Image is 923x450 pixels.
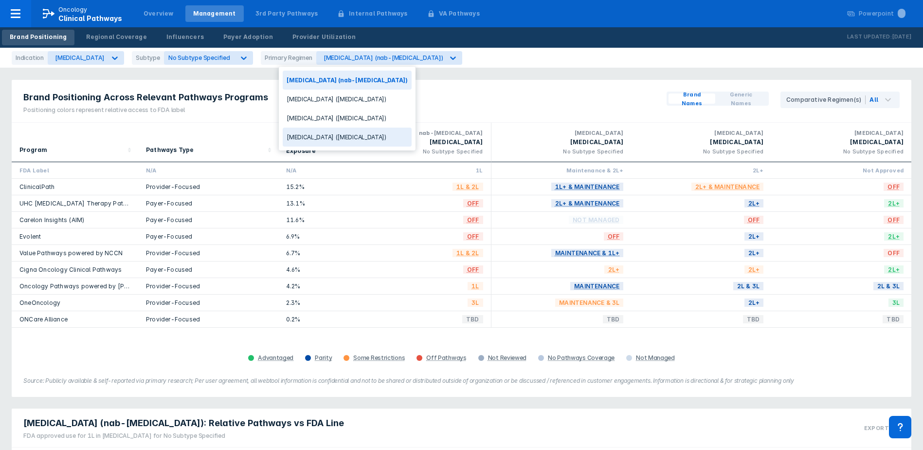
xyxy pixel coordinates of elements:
[19,233,41,240] a: Evolent
[286,265,344,274] div: 4.6%
[223,33,273,41] div: Payer Adoption
[499,147,624,156] div: No Subtype Specified
[146,145,194,155] div: Pathways Type
[639,147,763,156] div: No Subtype Specified
[639,166,763,174] div: 2L+
[286,199,344,207] div: 13.1%
[146,265,271,274] div: Payer-Focused
[23,92,268,103] span: Brand Positioning Across Relevant Pathways Programs
[733,281,763,292] span: 2L & 3L
[10,33,67,41] div: Brand Positioning
[636,354,675,362] div: Not Managed
[884,231,904,242] span: 2L+
[892,32,911,42] p: [DATE]
[715,94,767,104] button: Generic Names
[744,198,764,209] span: 2L+
[719,90,763,108] span: Generic Names
[359,166,483,174] div: 1L
[286,166,344,174] div: N/A
[23,431,344,440] div: FDA approved use for 1L in [MEDICAL_DATA] for No Subtype Specified
[744,231,764,242] span: 2L+
[883,314,904,325] span: TBD
[19,316,68,323] a: ONCare Alliance
[604,264,624,275] span: 2L+
[248,5,326,22] a: 3rd Party Pathways
[499,137,624,147] div: [MEDICAL_DATA]
[463,264,483,275] span: OFF
[499,129,624,137] div: [MEDICAL_DATA]
[889,416,911,438] div: Contact Support
[691,181,763,192] span: 2L+ & Maintenance
[146,282,271,290] div: Provider-Focused
[285,30,363,45] a: Provider Utilization
[138,123,278,162] div: Sort
[463,214,483,225] span: OFF
[23,417,344,429] span: [MEDICAL_DATA] (nab-[MEDICAL_DATA]): Relative Pathways vs FDA Line
[286,315,344,323] div: 0.2%
[261,51,316,65] div: Primary Regimen
[743,314,764,325] span: TBD
[19,249,123,257] a: Value Pathways powered by NCCN
[146,249,271,257] div: Provider-Focused
[19,183,54,190] a: ClinicalPath
[146,199,271,207] div: Payer-Focused
[452,247,483,259] span: 1L & 2L
[278,123,351,162] div: Sort
[146,216,271,224] div: Payer-Focused
[353,354,405,362] div: Some Restrictions
[315,354,332,362] div: Parity
[468,281,483,292] span: 1L
[286,232,344,241] div: 6.9%
[570,281,623,292] span: Maintenance
[286,183,344,191] div: 15.2%
[2,30,74,45] a: Brand Positioning
[78,30,154,45] a: Regional Coverage
[359,137,483,147] div: [MEDICAL_DATA]
[548,354,615,362] div: No Pathways Coverage
[884,247,904,259] span: OFF
[19,200,143,207] a: UHC [MEDICAL_DATA] Therapy Pathways
[884,181,904,192] span: OFF
[193,9,236,18] div: Management
[439,9,480,18] div: VA Pathways
[884,264,904,275] span: 2L+
[426,354,466,362] div: Off Pathways
[19,216,84,224] a: Carelon Insights (AIM)
[144,9,174,18] div: Overview
[551,247,623,259] span: Maintenance & 1L+
[23,106,268,114] div: Positioning colors represent relative access to FDA label
[744,297,764,308] span: 2L+
[859,9,905,18] div: Powerpoint
[452,181,483,192] span: 1L & 2L
[292,33,356,41] div: Provider Utilization
[19,282,167,290] a: Oncology Pathways powered by [PERSON_NAME]
[463,198,483,209] span: OFF
[19,266,122,273] a: Cigna Oncology Clinical Pathways
[603,314,624,325] span: TBD
[499,166,624,174] div: Maintenance & 2L+
[19,145,47,155] div: Program
[168,54,230,61] span: No Subtype Specified
[12,123,138,162] div: Sort
[462,314,483,325] span: TBD
[779,166,904,174] div: Not Approved
[55,54,105,61] div: [MEDICAL_DATA]
[146,315,271,323] div: Provider-Focused
[324,54,443,61] div: [MEDICAL_DATA] (nab-[MEDICAL_DATA])
[888,297,904,308] span: 3L
[672,90,711,108] span: Brand Names
[286,249,344,257] div: 6.7%
[216,30,281,45] a: Payer Adoption
[146,166,271,174] div: N/A
[884,214,904,225] span: OFF
[779,147,904,156] div: No Subtype Specified
[283,109,412,128] div: [MEDICAL_DATA] ([MEDICAL_DATA])
[744,264,764,275] span: 2L+
[146,299,271,307] div: Provider-Focused
[146,183,271,191] div: Provider-Focused
[779,137,904,147] div: [MEDICAL_DATA]
[19,299,60,306] a: OneOncology
[283,90,412,109] div: [MEDICAL_DATA] ([MEDICAL_DATA])
[786,95,866,104] div: Comparative Regimen(s)
[132,51,164,65] div: Subtype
